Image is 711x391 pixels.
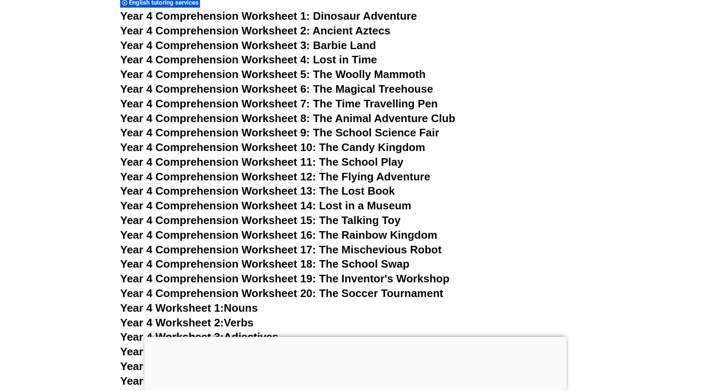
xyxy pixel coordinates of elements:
[120,214,400,227] a: Year 4 Comprehension Worksheet 15: The Talking Toy
[120,156,403,168] a: Year 4 Comprehension Worksheet 11: The School Play
[120,112,456,125] a: Year 4 Comprehension Worksheet 8: The Animal Adventure Club
[120,375,224,387] span: Year 4 Worksheet 6:
[120,375,294,387] a: Year 4 Worksheet 6:Conjunctions
[571,296,711,391] iframe: Chat Widget
[120,199,411,212] a: Year 4 Comprehension Worksheet 14: Lost in a Museum
[120,10,310,22] span: Year 4 Comprehension Worksheet 1:
[120,229,437,241] a: Year 4 Comprehension Worksheet 16: The Rainbow Kingdom
[120,10,417,22] a: Year 4 Comprehension Worksheet 1: Dinosaur Adventure
[313,10,417,22] span: Dinosaur Adventure
[120,258,409,270] a: Year 4 Comprehension Worksheet 18: The School Swap
[120,141,425,154] a: Year 4 Comprehension Worksheet 10: The Candy Kingdom
[120,39,376,52] a: Year 4 Comprehension Worksheet 3: Barbie Land
[120,302,224,314] span: Year 4 Worksheet 1:
[120,360,294,373] a: Year 4 Worksheet 5:Homophones
[120,331,224,343] span: Year 4 Worksheet 3:
[120,24,390,37] a: Year 4 Comprehension Worksheet 2: Ancient Aztecs
[120,126,439,139] a: Year 4 Comprehension Worksheet 9: The School Science Fair
[120,331,279,343] a: Year 4 Worksheet 3:Adjectives
[120,97,438,110] a: Year 4 Comprehension Worksheet 7: The Time Travelling Pen
[120,243,442,256] a: Year 4 Comprehension Worksheet 17: The Mischevious Robot
[120,345,224,358] span: Year 4 Worksheet 4:
[120,302,258,314] a: Year 4 Worksheet 1:Nouns
[120,68,426,81] a: Year 4 Comprehension Worksheet 5: The Woolly Mammoth
[120,360,224,373] span: Year 4 Worksheet 5:
[120,287,443,300] a: Year 4 Comprehension Worksheet 20: The Soccer Tournament
[120,53,377,66] a: Year 4 Comprehension Worksheet 4: Lost in Time
[120,272,450,285] a: Year 4 Comprehension Worksheet 19: The Inventor's Workshop
[120,316,224,329] span: Year 4 Worksheet 2:
[120,316,253,329] a: Year 4 Worksheet 2:Verbs
[120,185,395,197] a: Year 4 Comprehension Worksheet 13: The Lost Book
[120,345,358,358] a: Year 4 Worksheet 4:Synonyms and Antonyms
[120,170,430,183] a: Year 4 Comprehension Worksheet 12: The Flying Adventure
[120,83,433,95] a: Year 4 Comprehension Worksheet 6: The Magical Treehouse
[145,337,567,389] iframe: Advertisement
